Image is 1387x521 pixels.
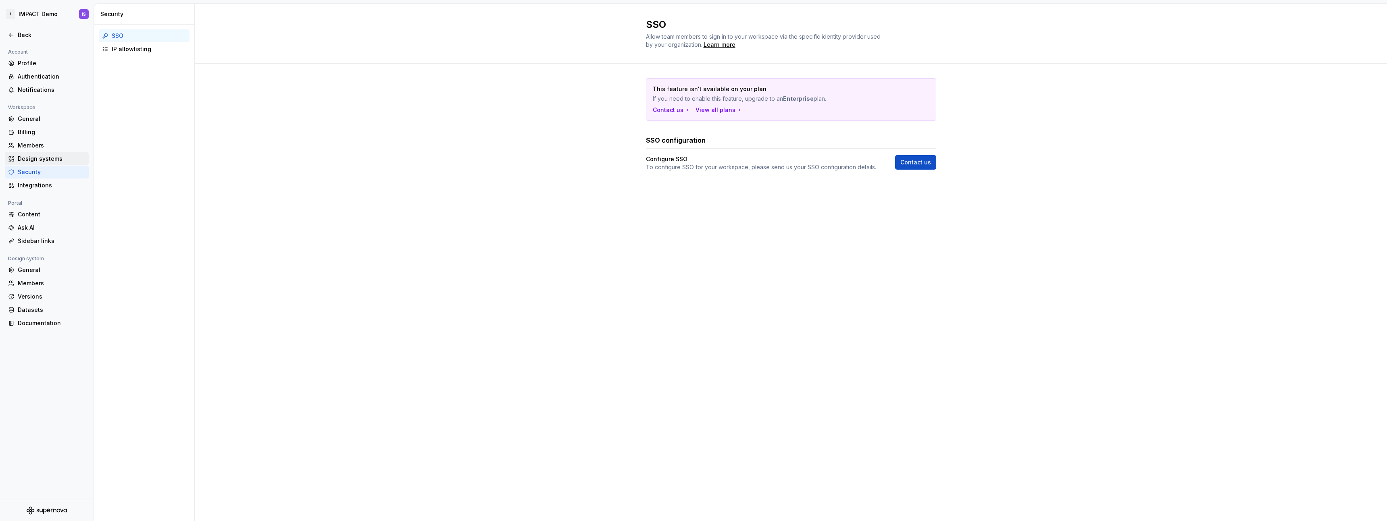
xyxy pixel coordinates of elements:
[18,306,85,314] div: Datasets
[112,32,186,40] div: SSO
[18,128,85,136] div: Billing
[702,42,737,48] span: .
[5,317,89,330] a: Documentation
[646,135,706,145] h3: SSO configuration
[5,29,89,42] a: Back
[653,95,873,103] p: If you need to enable this feature, upgrade to an plan.
[2,5,92,23] button: IIMPACT DemoIS
[18,319,85,327] div: Documentation
[18,73,85,81] div: Authentication
[704,41,735,49] a: Learn more
[646,155,687,163] h4: Configure SSO
[5,126,89,139] a: Billing
[18,155,85,163] div: Design systems
[900,158,931,166] span: Contact us
[783,95,814,102] strong: Enterprise
[5,198,25,208] div: Portal
[18,86,85,94] div: Notifications
[27,506,67,515] svg: Supernova Logo
[18,168,85,176] div: Security
[5,152,89,165] a: Design systems
[5,47,31,57] div: Account
[18,59,85,67] div: Profile
[895,155,936,170] a: Contact us
[5,112,89,125] a: General
[18,31,85,39] div: Back
[653,85,873,93] p: This feature isn't available on your plan
[696,106,743,114] button: View all plans
[5,70,89,83] a: Authentication
[5,103,39,112] div: Workspace
[100,10,191,18] div: Security
[5,57,89,70] a: Profile
[18,237,85,245] div: Sidebar links
[5,139,89,152] a: Members
[5,221,89,234] a: Ask AI
[18,210,85,218] div: Content
[19,10,58,18] div: IMPACT Demo
[5,208,89,221] a: Content
[5,303,89,316] a: Datasets
[5,179,89,192] a: Integrations
[112,45,186,53] div: IP allowlisting
[5,264,89,276] a: General
[5,235,89,247] a: Sidebar links
[5,166,89,179] a: Security
[653,106,691,114] a: Contact us
[18,279,85,287] div: Members
[646,163,876,171] p: To configure SSO for your workspace, please send us your SSO configuration details.
[646,18,927,31] h2: SSO
[82,11,86,17] div: IS
[18,141,85,149] div: Members
[5,277,89,290] a: Members
[5,290,89,303] a: Versions
[5,254,47,264] div: Design system
[18,266,85,274] div: General
[5,83,89,96] a: Notifications
[646,33,882,48] span: Allow team members to sign in to your workspace via the specific identity provider used by your o...
[18,293,85,301] div: Versions
[18,224,85,232] div: Ask AI
[6,9,15,19] div: I
[18,181,85,189] div: Integrations
[99,43,190,56] a: IP allowlisting
[18,115,85,123] div: General
[99,29,190,42] a: SSO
